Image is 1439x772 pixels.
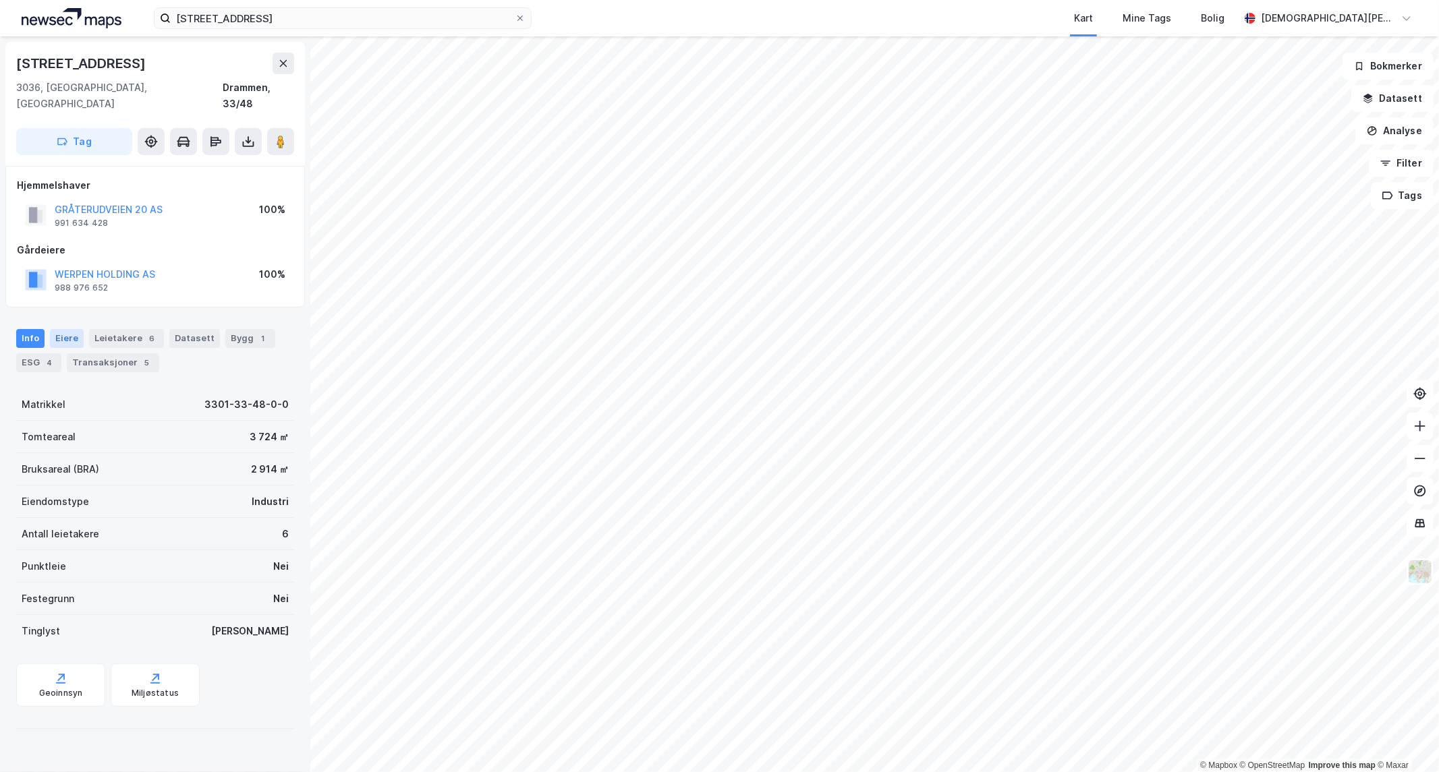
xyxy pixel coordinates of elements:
div: 2 914 ㎡ [251,461,289,477]
input: Søk på adresse, matrikkel, gårdeiere, leietakere eller personer [171,8,515,28]
div: [PERSON_NAME] [211,623,289,639]
div: Leietakere [89,329,164,348]
div: Mine Tags [1123,10,1171,26]
div: Gårdeiere [17,242,293,258]
div: 6 [145,332,159,345]
div: Antall leietakere [22,526,99,542]
div: Eiere [50,329,84,348]
div: Info [16,329,45,348]
button: Bokmerker [1343,53,1434,80]
div: Kart [1074,10,1093,26]
div: 5 [140,356,154,369]
div: 6 [282,526,289,542]
div: Bruksareal (BRA) [22,461,99,477]
div: Nei [273,558,289,574]
button: Tags [1371,182,1434,209]
a: OpenStreetMap [1240,761,1305,770]
iframe: Chat Widget [1372,707,1439,772]
div: 988 976 652 [55,283,108,293]
div: Eiendomstype [22,494,89,510]
button: Filter [1369,150,1434,177]
div: 4 [43,356,56,369]
div: ESG [16,353,61,372]
img: logo.a4113a55bc3d86da70a041830d287a7e.svg [22,8,121,28]
div: Nei [273,591,289,607]
div: Tomteareal [22,429,76,445]
button: Datasett [1351,85,1434,112]
div: 3301-33-48-0-0 [204,396,289,413]
div: 100% [259,266,285,283]
div: Matrikkel [22,396,65,413]
div: Industri [252,494,289,510]
div: Hjemmelshaver [17,177,293,194]
div: 3036, [GEOGRAPHIC_DATA], [GEOGRAPHIC_DATA] [16,80,223,112]
div: 3 724 ㎡ [250,429,289,445]
div: Miljøstatus [132,688,179,699]
div: Kontrollprogram for chat [1372,707,1439,772]
a: Improve this map [1309,761,1376,770]
div: Bolig [1201,10,1224,26]
div: Bygg [225,329,275,348]
button: Tag [16,128,132,155]
div: Drammen, 33/48 [223,80,294,112]
div: [DEMOGRAPHIC_DATA][PERSON_NAME] [1261,10,1396,26]
div: Festegrunn [22,591,74,607]
a: Mapbox [1200,761,1237,770]
div: Geoinnsyn [39,688,83,699]
div: Transaksjoner [67,353,159,372]
div: 1 [256,332,270,345]
div: Tinglyst [22,623,60,639]
button: Analyse [1355,117,1434,144]
div: [STREET_ADDRESS] [16,53,148,74]
div: Punktleie [22,558,66,574]
div: Datasett [169,329,220,348]
div: 100% [259,202,285,218]
img: Z [1407,559,1433,585]
div: 991 634 428 [55,218,108,229]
